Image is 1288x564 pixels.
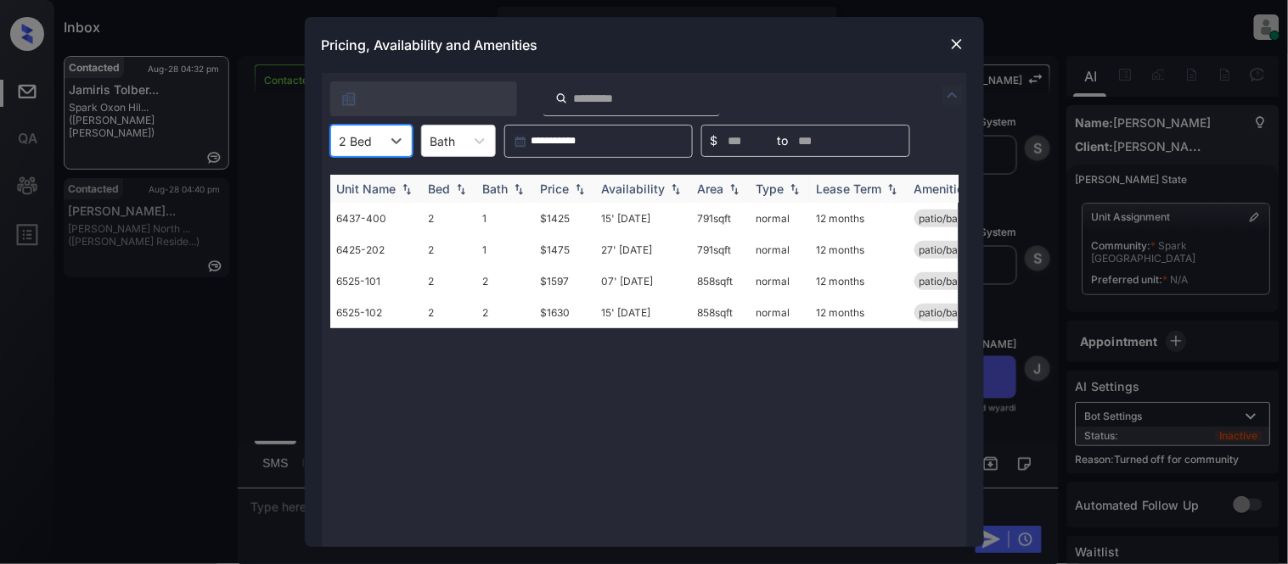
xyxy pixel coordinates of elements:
[476,265,534,297] td: 2
[750,297,810,328] td: normal
[691,203,750,234] td: 791 sqft
[330,234,422,265] td: 6425-202
[884,183,901,195] img: sorting
[476,203,534,234] td: 1
[920,243,985,256] span: patio/balcony
[750,234,810,265] td: normal
[453,183,470,195] img: sorting
[667,183,684,195] img: sorting
[691,234,750,265] td: 791 sqft
[534,265,595,297] td: $1597
[810,234,908,265] td: 12 months
[476,297,534,328] td: 2
[534,203,595,234] td: $1425
[422,297,476,328] td: 2
[711,131,718,150] span: $
[691,265,750,297] td: 858 sqft
[810,297,908,328] td: 12 months
[541,181,570,196] div: Price
[483,181,509,196] div: Bath
[810,203,908,234] td: 12 months
[786,183,803,195] img: sorting
[602,181,666,196] div: Availability
[698,181,724,196] div: Area
[422,203,476,234] td: 2
[750,203,810,234] td: normal
[691,297,750,328] td: 858 sqft
[305,17,984,73] div: Pricing, Availability and Amenities
[778,131,789,150] span: to
[571,183,588,195] img: sorting
[948,36,965,53] img: close
[920,212,985,225] span: patio/balcony
[398,183,415,195] img: sorting
[810,265,908,297] td: 12 months
[422,234,476,265] td: 2
[942,85,963,105] img: icon-zuma
[340,91,357,108] img: icon-zuma
[595,203,691,234] td: 15' [DATE]
[476,234,534,265] td: 1
[422,265,476,297] td: 2
[510,183,527,195] img: sorting
[756,181,785,196] div: Type
[920,306,985,319] span: patio/balcony
[817,181,882,196] div: Lease Term
[330,265,422,297] td: 6525-101
[920,275,985,288] span: patio/balcony
[555,91,568,106] img: icon-zuma
[534,234,595,265] td: $1475
[534,297,595,328] td: $1630
[595,265,691,297] td: 07' [DATE]
[595,297,691,328] td: 15' [DATE]
[337,181,397,196] div: Unit Name
[330,297,422,328] td: 6525-102
[726,183,743,195] img: sorting
[429,181,451,196] div: Bed
[750,265,810,297] td: normal
[914,181,971,196] div: Amenities
[595,234,691,265] td: 27' [DATE]
[330,203,422,234] td: 6437-400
